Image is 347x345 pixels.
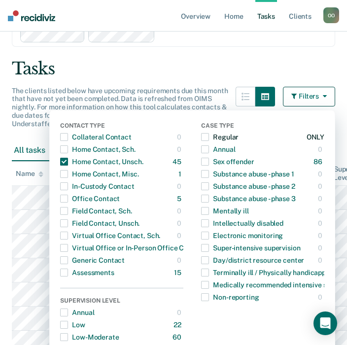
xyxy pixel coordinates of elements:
[60,252,125,268] div: Generic Contact
[60,228,160,243] div: Virtual Office Contact, Sch.
[318,252,324,268] div: 0
[177,203,183,219] div: 0
[313,311,337,335] div: Open Intercom Messenger
[60,154,143,170] div: Home Contact, Unsch.
[201,166,294,182] div: Substance abuse - phase 1
[201,129,239,145] div: Regular
[60,191,120,207] div: Office Contact
[201,141,235,157] div: Annual
[60,178,134,194] div: In-Custody Contact
[177,129,183,145] div: 0
[323,7,339,23] button: OO
[60,203,132,219] div: Field Contact, Sch.
[60,215,139,231] div: Field Contact, Unsch.
[201,178,295,194] div: Substance abuse - phase 2
[201,265,334,280] div: Terminally ill / Physically handicapped
[318,228,324,243] div: 0
[201,203,248,219] div: Mentally ill
[60,317,85,333] div: Low
[60,166,139,182] div: Home Contact, Misc.
[177,252,183,268] div: 0
[177,178,183,194] div: 0
[60,305,94,320] div: Annual
[201,228,283,243] div: Electronic monitoring
[201,154,254,170] div: Sex offender
[173,317,183,333] div: 22
[318,191,324,207] div: 0
[60,141,135,157] div: Home Contact, Sch.
[283,87,335,106] button: Filters
[60,265,114,280] div: Assessments
[318,203,324,219] div: 0
[12,87,228,128] span: The clients listed below have upcoming requirements due this month that have not yet been complet...
[60,297,183,306] div: Supervision Level
[173,329,183,345] div: 60
[12,140,72,162] div: All tasks45
[318,289,324,305] div: 0
[307,129,324,145] div: ONLY
[201,215,283,231] div: Intellectually disabled
[201,252,304,268] div: Day/district resource center
[323,7,339,23] div: O O
[318,215,324,231] div: 0
[177,228,183,243] div: 0
[178,166,183,182] div: 1
[12,59,335,79] div: Tasks
[313,154,324,170] div: 86
[174,265,183,280] div: 15
[8,10,55,21] img: Recidiviz
[16,170,43,178] div: Name
[60,129,131,145] div: Collateral Contact
[177,215,183,231] div: 0
[177,305,183,320] div: 0
[318,178,324,194] div: 0
[60,122,183,131] div: Contact Type
[60,329,119,345] div: Low-Moderate
[201,191,296,207] div: Substance abuse - phase 3
[318,240,324,256] div: 0
[177,141,183,157] div: 0
[60,240,205,256] div: Virtual Office or In-Person Office Contact
[201,289,259,305] div: Non-reporting
[318,141,324,157] div: 0
[318,166,324,182] div: 0
[177,191,183,207] div: 5
[173,154,183,170] div: 45
[201,240,300,256] div: Super-intensive supervision
[201,122,324,131] div: Case Type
